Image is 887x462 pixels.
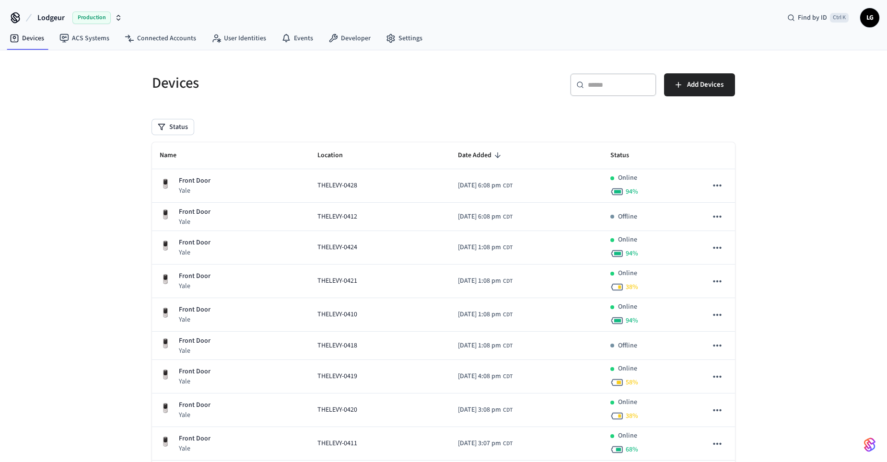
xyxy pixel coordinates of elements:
[503,182,513,190] span: CDT
[160,240,171,252] img: Yale Assure Touchscreen Wifi Smart Lock, Satin Nickel, Front
[317,212,357,222] span: THELEVY-0412
[179,400,210,410] p: Front Door
[503,311,513,319] span: CDT
[618,173,637,183] p: Online
[317,181,357,191] span: THELEVY-0428
[179,207,210,217] p: Front Door
[317,439,357,449] span: THELEVY-0411
[458,310,513,320] div: America/Chicago
[626,187,638,196] span: 94 %
[864,437,875,452] img: SeamLogoGradient.69752ec5.svg
[780,9,856,26] div: Find by IDCtrl K
[687,79,724,91] span: Add Devices
[72,12,111,24] span: Production
[152,119,194,135] button: Status
[458,310,501,320] span: [DATE] 1:08 pm
[204,30,274,47] a: User Identities
[160,274,171,285] img: Yale Assure Touchscreen Wifi Smart Lock, Satin Nickel, Front
[503,342,513,350] span: CDT
[618,302,637,312] p: Online
[458,405,501,415] span: [DATE] 3:08 pm
[618,212,637,222] p: Offline
[458,371,513,381] div: America/Chicago
[458,212,501,222] span: [DATE] 6:08 pm
[503,213,513,221] span: CDT
[179,186,210,196] p: Yale
[503,406,513,415] span: CDT
[458,405,513,415] div: America/Chicago
[160,148,189,163] span: Name
[52,30,117,47] a: ACS Systems
[317,310,357,320] span: THELEVY-0410
[626,282,638,292] span: 38 %
[179,217,210,227] p: Yale
[160,436,171,448] img: Yale Assure Touchscreen Wifi Smart Lock, Satin Nickel, Front
[503,243,513,252] span: CDT
[458,341,501,351] span: [DATE] 1:08 pm
[179,336,210,346] p: Front Door
[664,73,735,96] button: Add Devices
[160,307,171,319] img: Yale Assure Touchscreen Wifi Smart Lock, Satin Nickel, Front
[861,9,878,26] span: LG
[160,178,171,190] img: Yale Assure Touchscreen Wifi Smart Lock, Satin Nickel, Front
[860,8,879,27] button: LG
[458,148,504,163] span: Date Added
[117,30,204,47] a: Connected Accounts
[378,30,430,47] a: Settings
[618,397,637,407] p: Online
[458,243,513,253] div: America/Chicago
[2,30,52,47] a: Devices
[179,248,210,257] p: Yale
[152,73,438,93] h5: Devices
[317,276,357,286] span: THELEVY-0421
[179,271,210,281] p: Front Door
[610,148,642,163] span: Status
[618,431,637,441] p: Online
[618,341,637,351] p: Offline
[618,364,637,374] p: Online
[37,12,65,23] span: Lodgeur
[458,212,513,222] div: America/Chicago
[458,439,513,449] div: America/Chicago
[160,209,171,220] img: Yale Assure Touchscreen Wifi Smart Lock, Satin Nickel, Front
[179,315,210,324] p: Yale
[179,377,210,386] p: Yale
[626,411,638,421] span: 38 %
[458,371,501,381] span: [DATE] 4:08 pm
[626,316,638,325] span: 94 %
[179,176,210,186] p: Front Door
[179,305,210,315] p: Front Door
[503,439,513,448] span: CDT
[160,369,171,381] img: Yale Assure Touchscreen Wifi Smart Lock, Satin Nickel, Front
[317,148,355,163] span: Location
[458,276,513,286] div: America/Chicago
[317,243,357,253] span: THELEVY-0424
[626,445,638,454] span: 68 %
[458,341,513,351] div: America/Chicago
[179,238,210,248] p: Front Door
[179,346,210,356] p: Yale
[179,281,210,291] p: Yale
[618,235,637,245] p: Online
[458,181,513,191] div: America/Chicago
[160,338,171,349] img: Yale Assure Touchscreen Wifi Smart Lock, Satin Nickel, Front
[317,405,357,415] span: THELEVY-0420
[503,372,513,381] span: CDT
[830,13,849,23] span: Ctrl K
[179,410,210,420] p: Yale
[321,30,378,47] a: Developer
[458,439,501,449] span: [DATE] 3:07 pm
[317,341,357,351] span: THELEVY-0418
[274,30,321,47] a: Events
[160,403,171,414] img: Yale Assure Touchscreen Wifi Smart Lock, Satin Nickel, Front
[179,434,210,444] p: Front Door
[317,371,357,381] span: THELEVY-0419
[618,268,637,278] p: Online
[458,181,501,191] span: [DATE] 6:08 pm
[458,243,501,253] span: [DATE] 1:08 pm
[179,444,210,453] p: Yale
[458,276,501,286] span: [DATE] 1:08 pm
[798,13,827,23] span: Find by ID
[503,277,513,286] span: CDT
[626,378,638,387] span: 58 %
